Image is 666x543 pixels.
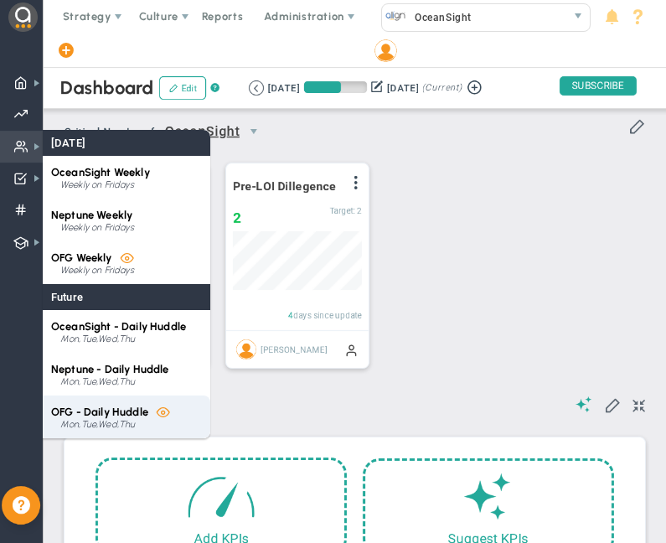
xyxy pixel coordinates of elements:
span: Manually Updated [345,343,359,356]
span: Suggestions (AI Feature) [576,396,592,412]
span: SUBSCRIBE [560,76,637,96]
div: [DATE] [268,80,300,96]
span: select [240,117,268,146]
span: 4 [288,311,293,320]
div: Mon,Tue,Wed,Thu [60,377,202,387]
div: [DATE] [387,80,419,96]
span: OceanSight [165,117,240,146]
span: Neptune - Daily Huddle [51,363,169,375]
span: Critical Numbers for [65,117,272,148]
span: 2 [357,206,362,215]
div: Mon,Tue,Wed,Thu [60,334,202,344]
span: Neptune Weekly [51,209,132,221]
span: Viewer [121,251,134,264]
button: Go to previous period [249,80,264,96]
img: Craig Churchill [236,339,256,359]
span: OceanSight Weekly [51,166,150,178]
span: Edit or Add Critical Numbers [628,117,645,134]
button: Edit [159,76,206,100]
span: OFG - Daily Huddle [51,406,148,418]
img: 32760.Company.photo [385,6,406,27]
span: Edit My KPIs [604,396,621,413]
span: OceanSight - Daily Huddle [51,320,186,333]
span: (Current) [422,80,462,96]
div: [DATE] [43,130,210,156]
img: 204747.Person.photo [374,39,397,62]
span: days since update [293,311,362,320]
span: Target: [330,206,355,215]
div: Future [43,284,210,310]
div: Weekly on Fridays [60,223,202,233]
div: Mon,Tue,Wed,Thu [60,420,202,430]
span: Pre-LOI Dillegence [233,179,336,193]
span: OceanSight [406,6,472,29]
span: Culture [139,10,178,23]
span: [PERSON_NAME] [261,344,328,354]
span: 2 [233,209,241,226]
span: Strategy [63,10,111,23]
span: select [565,4,590,31]
div: Weekly on Fridays [60,266,202,276]
span: Administration [264,10,343,23]
span: Dashboard [60,80,153,96]
span: OFG Weekly [51,251,112,264]
div: Weekly on Fridays [60,180,202,190]
span: Viewer [157,405,170,418]
div: Period Progress: 59% Day 53 of 89 with 36 remaining. [304,81,367,93]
